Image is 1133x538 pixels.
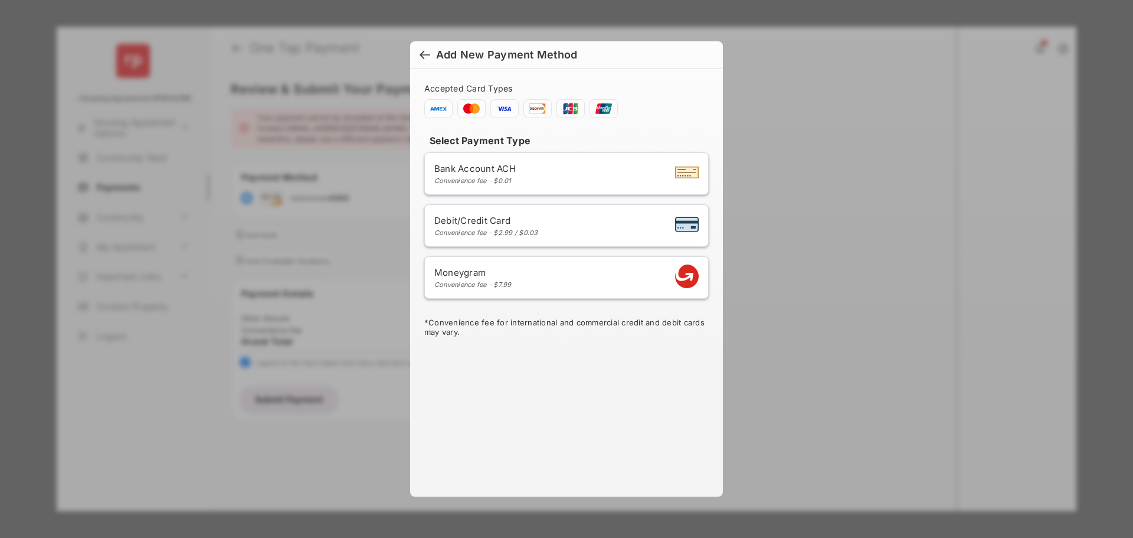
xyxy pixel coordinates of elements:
div: Add New Payment Method [436,48,577,61]
div: * Convenience fee for international and commercial credit and debit cards may vary. [424,318,709,339]
div: Convenience fee - $0.01 [434,177,516,185]
span: Debit/Credit Card [434,215,538,226]
div: Convenience fee - $7.99 [434,281,512,289]
span: Moneygram [434,267,512,278]
span: Accepted Card Types [424,83,518,93]
div: Convenience fee - $2.99 / $0.03 [434,229,538,237]
span: Bank Account ACH [434,163,516,174]
h4: Select Payment Type [424,135,709,146]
